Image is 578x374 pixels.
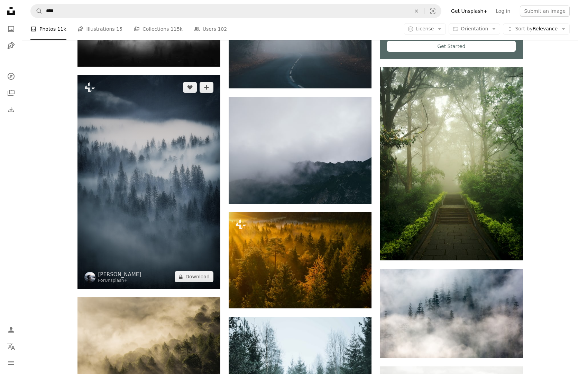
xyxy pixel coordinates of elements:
[171,25,183,33] span: 115k
[4,339,18,353] button: Language
[380,67,523,260] img: trees and plants
[229,212,371,308] img: a forest of trees
[380,310,523,316] a: mountain covered with fogs
[218,25,227,33] span: 102
[4,22,18,36] a: Photos
[515,26,532,31] span: Sort by
[77,75,220,289] img: a foggy forest filled with lots of trees
[4,323,18,337] a: Log in / Sign up
[404,23,446,35] button: License
[77,18,122,40] a: Illustrations 15
[503,23,570,35] button: Sort byRelevance
[4,4,18,19] a: Home — Unsplash
[4,103,18,116] a: Download History
[515,26,558,32] span: Relevance
[409,4,424,18] button: Clear
[492,6,514,17] a: Log in
[4,86,18,100] a: Collections
[229,147,371,153] a: mountain under cloudy sky
[4,39,18,52] a: Illustrations
[98,271,141,278] a: [PERSON_NAME]
[447,6,492,17] a: Get Unsplash+
[105,278,128,283] a: Unsplash+
[30,4,441,18] form: Find visuals sitewide
[134,18,183,40] a: Collections 115k
[449,23,500,35] button: Orientation
[461,26,488,31] span: Orientation
[77,342,220,348] a: green forest covered by fog
[84,272,95,283] img: Go to Casey Horner's profile
[194,18,227,40] a: Users 102
[31,4,43,18] button: Search Unsplash
[77,179,220,185] a: a foggy forest filled with lots of trees
[380,161,523,167] a: trees and plants
[520,6,570,17] button: Submit an image
[229,97,371,204] img: mountain under cloudy sky
[229,257,371,263] a: a forest of trees
[380,269,523,358] img: mountain covered with fogs
[424,4,441,18] button: Visual search
[200,82,213,93] button: Add to Collection
[183,82,197,93] button: Like
[4,69,18,83] a: Explore
[175,271,213,282] button: Download
[116,25,122,33] span: 15
[98,278,141,284] div: For
[387,41,515,52] div: Get Started
[4,356,18,370] button: Menu
[416,26,434,31] span: License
